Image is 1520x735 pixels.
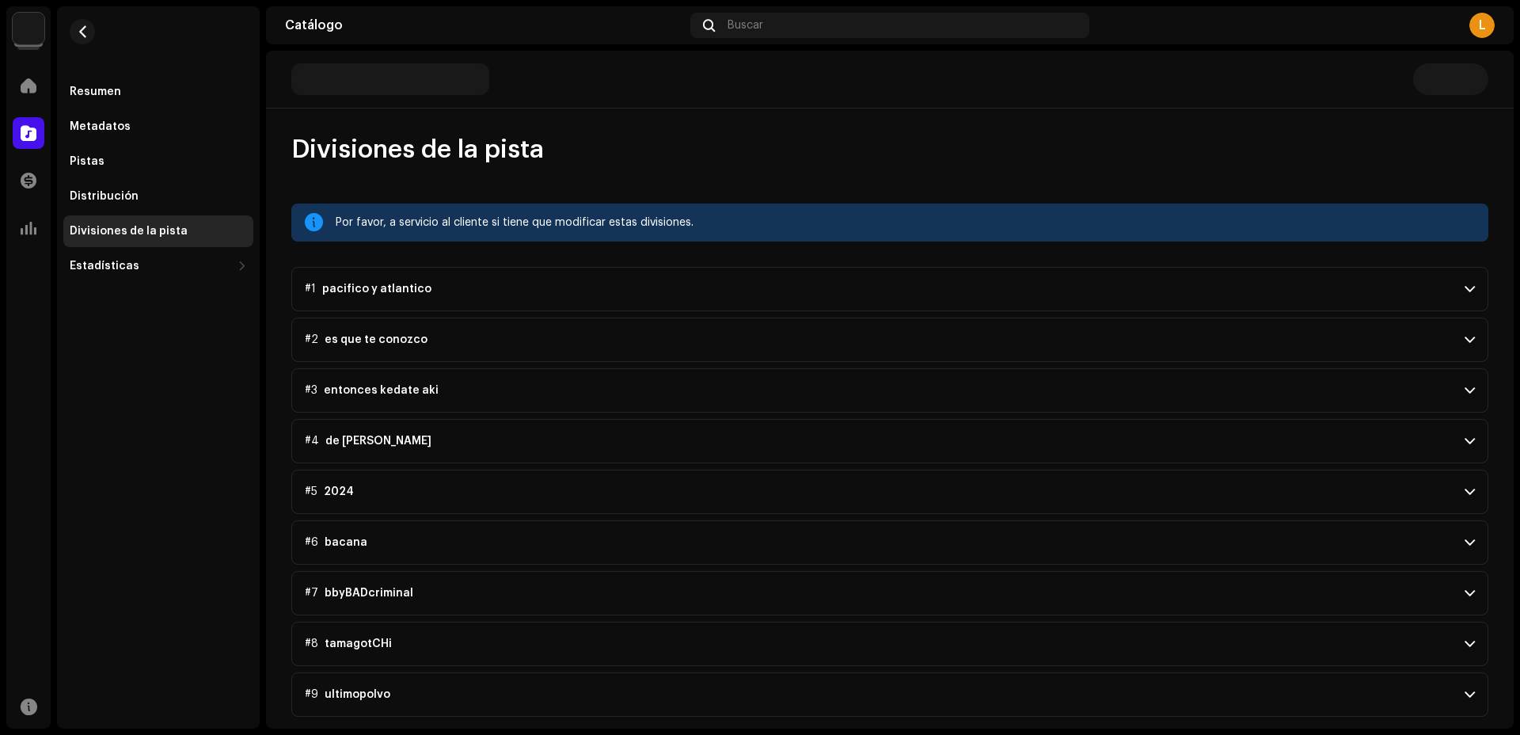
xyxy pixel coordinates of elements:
p-accordion-header: #4de [PERSON_NAME] [291,419,1488,463]
re-m-nav-item: Distribución [63,181,253,212]
re-m-nav-item: Divisiones de la pista [63,215,253,247]
div: Por favor, a servicio al cliente si tiene que modificar estas divisiones. [336,213,1476,232]
div: bacana [325,536,367,549]
div: 2024 [324,486,354,498]
span: #6 [305,536,318,549]
span: Buscar [728,19,763,32]
p-accordion-header: #2es que te conozco [291,318,1488,362]
span: #9 [305,688,318,701]
span: #1 [305,283,316,295]
img: 297a105e-aa6c-4183-9ff4-27133c00f2e2 [13,13,44,44]
div: bbyBADcriminal [325,587,413,600]
p-accordion-header: #3entonces kedate aki [291,368,1488,413]
p-accordion-header: #9ultimopolvo [291,672,1488,717]
div: ultimopolvo [325,688,390,701]
div: Resumen [70,86,121,98]
div: Metadatos [70,120,131,133]
re-m-nav-item: Pistas [63,146,253,177]
div: de ja vu [325,435,431,447]
div: Catálogo [285,19,684,32]
div: Pistas [70,155,104,168]
div: L [1469,13,1495,38]
div: Distribución [70,190,139,203]
p-accordion-header: #1pacifico y atlantico [291,267,1488,311]
p-accordion-header: #7bbyBADcriminal [291,571,1488,615]
span: #2 [305,333,318,346]
div: tamagotCHi [325,638,392,650]
p-accordion-header: #8tamagotCHi [291,622,1488,666]
div: Estadísticas [70,260,139,272]
re-m-nav-dropdown: Estadísticas [63,250,253,282]
span: #3 [305,384,317,397]
re-m-nav-item: Metadatos [63,111,253,143]
span: #5 [305,486,317,498]
span: #7 [305,587,318,600]
span: Divisiones de la pista [291,134,544,166]
div: pacifico y atlantico [322,283,431,295]
div: Divisiones de la pista [70,225,188,238]
div: es que te conozco [325,333,427,346]
span: #8 [305,638,318,650]
span: #4 [305,435,319,447]
div: entonces kedate aki [324,384,439,397]
p-accordion-header: #52024 [291,470,1488,514]
p-accordion-header: #6bacana [291,520,1488,565]
re-m-nav-item: Resumen [63,76,253,108]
